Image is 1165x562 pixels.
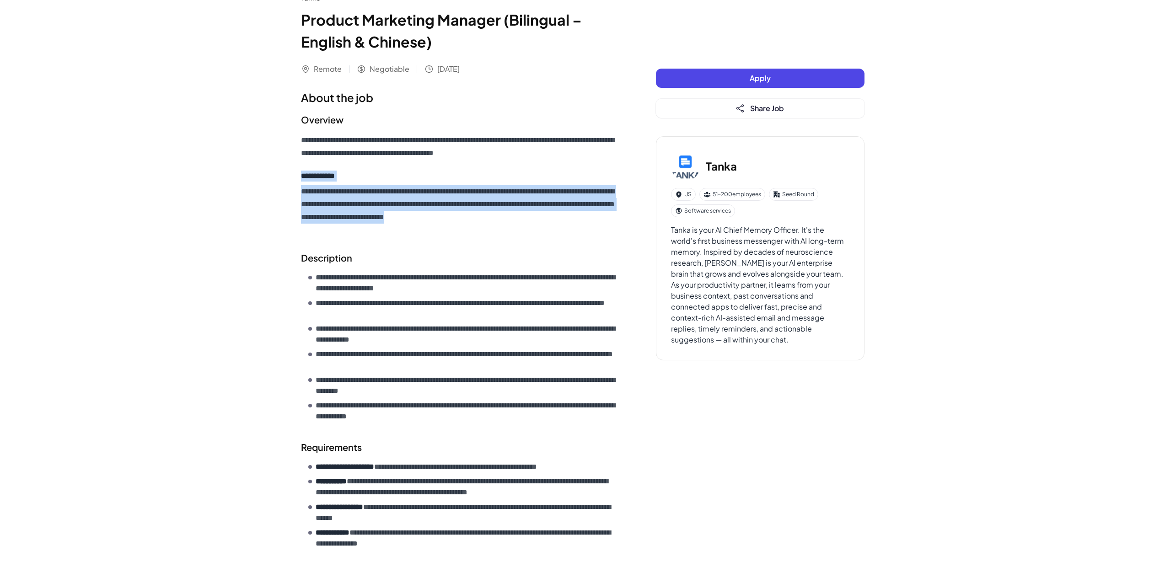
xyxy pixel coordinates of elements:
[314,64,342,75] span: Remote
[750,73,771,83] span: Apply
[750,103,784,113] span: Share Job
[301,113,619,127] h2: Overview
[301,440,619,454] h2: Requirements
[671,188,696,201] div: US
[656,69,864,88] button: Apply
[706,158,737,174] h3: Tanka
[699,188,765,201] div: 51-200 employees
[656,99,864,118] button: Share Job
[671,204,735,217] div: Software services
[671,151,700,181] img: Ta
[671,225,849,345] div: Tanka is your AI Chief Memory Officer. It's the world's first business messenger with AI long-ter...
[301,89,619,106] h1: About the job
[437,64,460,75] span: [DATE]
[370,64,409,75] span: Negotiable
[301,9,619,53] h1: Product Marketing Manager (Bilingual – English & Chinese)
[769,188,818,201] div: Seed Round
[301,251,619,265] h2: Description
